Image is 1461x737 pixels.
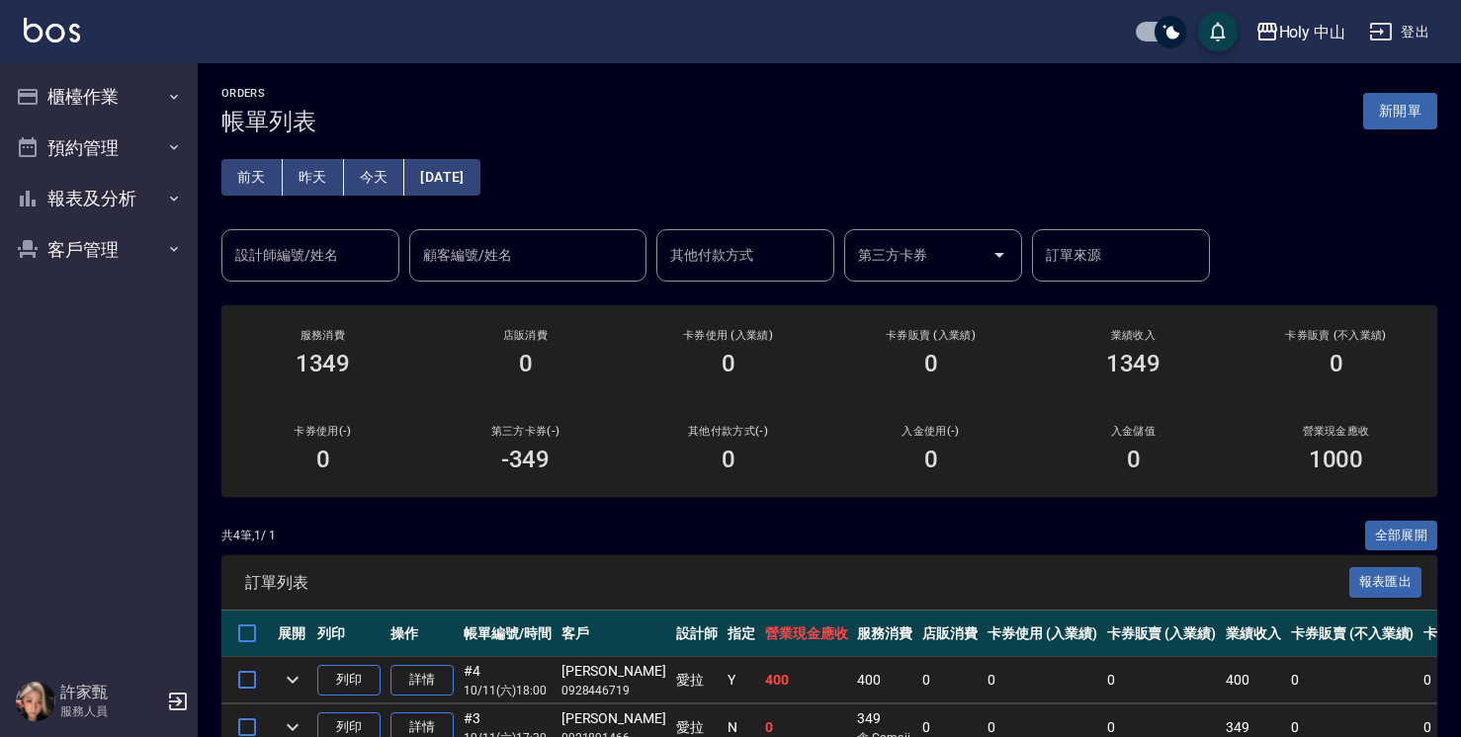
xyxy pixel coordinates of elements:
button: Open [984,239,1015,271]
a: 報表匯出 [1349,572,1422,591]
button: 列印 [317,665,381,696]
p: 服務人員 [60,702,161,720]
th: 帳單編號/時間 [459,611,557,657]
td: 0 [1102,657,1222,703]
th: 客戶 [557,611,671,657]
h2: 卡券使用(-) [245,425,400,438]
h3: 0 [1127,446,1141,473]
td: 400 [760,657,853,703]
th: 操作 [386,611,459,657]
th: 列印 [312,611,386,657]
h3: 0 [519,350,533,377]
span: 訂單列表 [245,573,1349,593]
button: 昨天 [283,159,344,196]
h3: 1000 [1309,446,1364,473]
a: 詳情 [390,665,454,696]
td: 400 [852,657,917,703]
h2: 卡券販賣 (不入業績) [1258,329,1414,342]
button: [DATE] [404,159,479,196]
div: [PERSON_NAME] [561,708,666,729]
h2: 營業現金應收 [1258,425,1414,438]
th: 展開 [273,611,312,657]
th: 營業現金應收 [760,611,853,657]
th: 卡券販賣 (不入業績) [1286,611,1418,657]
h2: 入金儲值 [1056,425,1211,438]
h2: 入金使用(-) [853,425,1008,438]
h3: 1349 [1106,350,1161,377]
div: [PERSON_NAME] [561,661,666,682]
th: 設計師 [671,611,723,657]
td: 愛拉 [671,657,723,703]
h2: 店販消費 [448,329,603,342]
button: 全部展開 [1365,521,1438,551]
button: Holy 中山 [1247,12,1354,52]
h5: 許家甄 [60,683,161,702]
button: 客戶管理 [8,224,190,276]
div: Holy 中山 [1279,20,1346,44]
th: 業績收入 [1221,611,1286,657]
td: 0 [983,657,1102,703]
a: 新開單 [1363,101,1437,120]
h3: 0 [316,446,330,473]
h2: ORDERS [221,87,316,100]
td: 400 [1221,657,1286,703]
img: Person [16,682,55,721]
th: 卡券販賣 (入業績) [1102,611,1222,657]
h2: 卡券販賣 (入業績) [853,329,1008,342]
h3: 0 [924,446,938,473]
h3: 0 [722,446,735,473]
th: 服務消費 [852,611,917,657]
td: #4 [459,657,557,703]
button: expand row [278,665,307,695]
h2: 其他付款方式(-) [650,425,806,438]
h2: 第三方卡券(-) [448,425,603,438]
h3: 0 [1330,350,1343,377]
td: Y [723,657,760,703]
img: Logo [24,18,80,42]
td: 0 [917,657,983,703]
p: 共 4 筆, 1 / 1 [221,527,276,544]
p: 0928446719 [561,682,666,699]
button: 登出 [1361,14,1437,50]
p: 10/11 (六) 18:00 [464,682,552,699]
td: 0 [1286,657,1418,703]
h2: 卡券使用 (入業績) [650,329,806,342]
h3: 服務消費 [245,329,400,342]
h3: 0 [924,350,938,377]
button: 前天 [221,159,283,196]
h2: 業績收入 [1056,329,1211,342]
button: 報表匯出 [1349,567,1422,598]
h3: 1349 [296,350,351,377]
button: 新開單 [1363,93,1437,129]
button: 今天 [344,159,405,196]
th: 卡券使用 (入業績) [983,611,1102,657]
th: 指定 [723,611,760,657]
button: 櫃檯作業 [8,71,190,123]
button: save [1198,12,1238,51]
th: 店販消費 [917,611,983,657]
h3: -349 [501,446,551,473]
button: 預約管理 [8,123,190,174]
h3: 帳單列表 [221,108,316,135]
h3: 0 [722,350,735,377]
button: 報表及分析 [8,173,190,224]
